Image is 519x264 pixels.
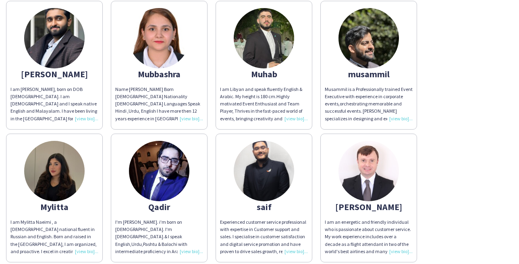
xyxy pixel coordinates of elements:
img: thumb-6553bc8a3e0de.jpg [129,8,189,68]
div: Musammil is a Professionally trained Event Executive with experience in corporate events,orchestr... [325,86,413,122]
img: thumb-67cbf7ba3fded.jpeg [24,8,85,68]
div: I am Libyan and speak fluently English & Arabic. My height is 180 cm.Highly motivated Event Enthu... [220,86,308,122]
img: thumb-68d3a32573192.jpeg [24,141,85,201]
img: thumb-659bc02f10a9a.jpg [129,141,189,201]
div: I am Mylitta Naeimi , a [DEMOGRAPHIC_DATA] national fluent in Russian and English. Born and raise... [10,219,98,255]
div: I am an energetic and friendly individual who is passionate about customer service. My work exper... [325,219,413,255]
div: musammil [325,70,413,78]
div: Mubbashra [115,70,203,78]
div: I'm [PERSON_NAME]. i'm born on [DEMOGRAPHIC_DATA]. I'm [DEMOGRAPHIC_DATA].& I speak English,Urdu,... [115,219,203,255]
div: I am [PERSON_NAME], born on DOB [DEMOGRAPHIC_DATA]. I am [DEMOGRAPHIC_DATA] and I speak native En... [10,86,98,122]
div: Qadir [115,203,203,210]
div: Muhab [220,70,308,78]
div: saif [220,203,308,210]
img: thumb-65c4a33692f61.jpg [338,141,399,201]
div: Experienced customer service professional with expertise in Customer support and sales. I special... [220,219,308,255]
div: Name [PERSON_NAME] Born [DEMOGRAPHIC_DATA] Nationality [DEMOGRAPHIC_DATA] Languages Speak Hindi ,... [115,86,203,122]
div: Mylitta [10,203,98,210]
div: [PERSON_NAME] [10,70,98,78]
div: [PERSON_NAME] [325,203,413,210]
img: thumb-64a17e939e5c1.jpg [234,8,294,68]
img: thumb-67a5fe8db811b.jpeg [338,8,399,68]
img: thumb-68537dc91503b.jpg [234,141,294,201]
